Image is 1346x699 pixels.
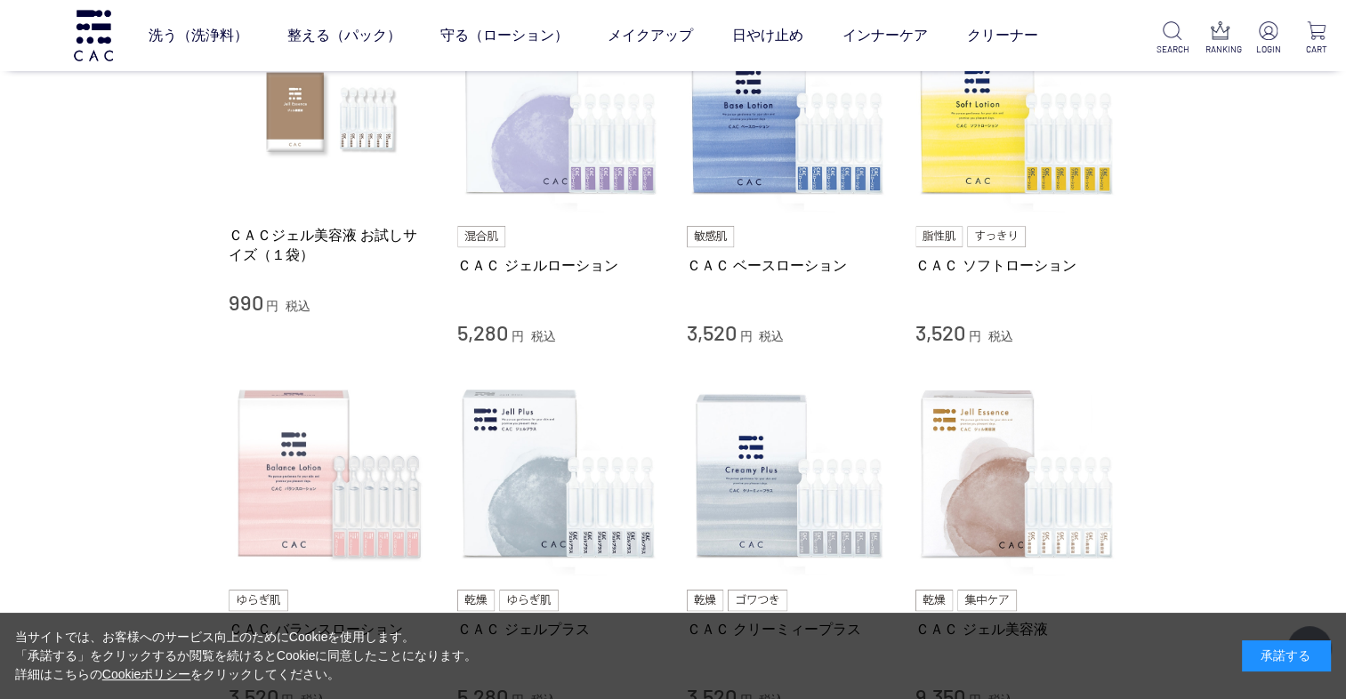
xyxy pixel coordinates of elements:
[286,299,310,313] span: 税込
[457,10,660,213] img: ＣＡＣ ジェルローション
[739,329,752,343] span: 円
[915,256,1118,275] a: ＣＡＣ ソフトローション
[457,374,660,576] img: ＣＡＣ ジェルプラス
[457,319,508,345] span: 5,280
[842,11,927,60] a: インナーケア
[266,299,278,313] span: 円
[687,226,735,247] img: 敏感肌
[915,590,953,611] img: 乾燥
[286,11,400,60] a: 整える（パック）
[1301,21,1332,56] a: CART
[1253,43,1284,56] p: LOGIN
[687,10,890,213] img: ＣＡＣ ベースローション
[915,319,965,345] span: 3,520
[457,226,505,247] img: 混合肌
[439,11,568,60] a: 守る（ローション）
[915,10,1118,213] img: ＣＡＣ ソフトローション
[1157,43,1188,56] p: SEARCH
[759,329,784,343] span: 税込
[102,667,191,681] a: Cookieポリシー
[15,628,478,684] div: 当サイトでは、お客様へのサービス向上のためにCookieを使用します。 「承諾する」をクリックするか閲覧を続けるとCookieに同意したことになります。 詳細はこちらの をクリックしてください。
[988,329,1013,343] span: 税込
[915,226,963,247] img: 脂性肌
[1205,21,1236,56] a: RANKING
[229,226,431,264] a: ＣＡＣジェル美容液 お試しサイズ（１袋）
[1157,21,1188,56] a: SEARCH
[915,374,1118,576] img: ＣＡＣ ジェル美容液
[728,590,787,611] img: ゴワつき
[966,11,1037,60] a: クリーナー
[687,590,724,611] img: 乾燥
[1242,640,1331,671] div: 承諾する
[1301,43,1332,56] p: CART
[457,256,660,275] a: ＣＡＣ ジェルローション
[731,11,802,60] a: 日やけ止め
[957,590,1018,611] img: 集中ケア
[229,10,431,213] img: ＣＡＣジェル美容液 お試しサイズ（１袋）
[229,590,289,611] img: ゆらぎ肌
[457,590,495,611] img: 乾燥
[1253,21,1284,56] a: LOGIN
[229,374,431,576] img: ＣＡＣ バランスローション
[969,329,981,343] span: 円
[687,374,890,576] img: ＣＡＣ クリーミィープラス
[1205,43,1236,56] p: RANKING
[499,590,560,611] img: ゆらぎ肌
[687,256,890,275] a: ＣＡＣ ベースローション
[229,289,263,315] span: 990
[148,11,247,60] a: 洗う（洗浄料）
[607,11,692,60] a: メイクアップ
[71,10,116,60] img: logo
[687,319,737,345] span: 3,520
[531,329,556,343] span: 税込
[967,226,1026,247] img: すっきり
[512,329,524,343] span: 円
